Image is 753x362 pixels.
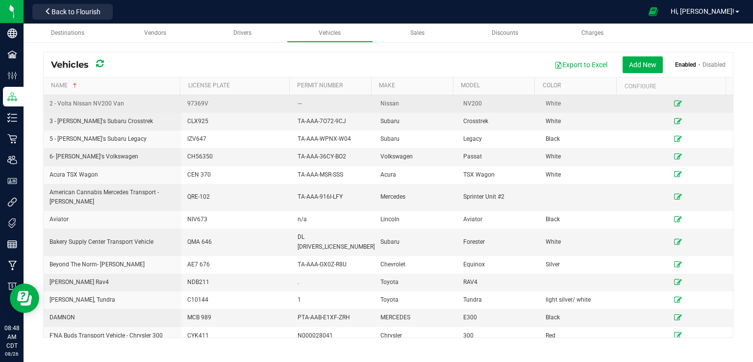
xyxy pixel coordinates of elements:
inline-svg: Configuration [7,71,17,80]
span: CLX925 [187,118,208,125]
a: Edit Vehicle [674,216,682,223]
span: 97369V [187,100,208,107]
span: DL [DRIVERS_LICENSE_NUMBER] [298,233,375,250]
span: White [546,238,561,245]
span: Back to Flourish [51,8,100,16]
inline-svg: Billing [7,282,17,291]
a: Edit Vehicle [674,171,682,178]
span: Discounts [492,29,518,36]
span: TA-AAA-7O72-9CJ [298,118,346,125]
span: AE7 676 [187,261,210,268]
span: CEN 370 [187,171,211,178]
span: [PERSON_NAME] Rav4 [50,279,109,285]
a: Color [543,82,613,90]
a: Edit Vehicle [674,314,682,321]
inline-svg: Tags [7,218,17,228]
a: Edit Vehicle [674,118,682,125]
span: Subaru [380,118,400,125]
button: Export to Excel [548,56,614,73]
span: PTA-AAB-E1XF-ZRH [298,314,350,321]
span: White [546,171,561,178]
a: Edit Vehicle [674,193,682,200]
span: Forester [463,238,485,245]
span: Volkswagen [380,153,413,160]
span: Subaru [380,238,400,245]
span: Destinations [51,29,84,36]
span: Hi, [PERSON_NAME]! [671,7,734,15]
span: C10144 [187,296,208,303]
span: NIV673 [187,216,207,223]
span: Black [546,216,560,223]
span: QMA 646 [187,238,212,245]
span: NV200 [463,100,482,107]
p: 08/26 [4,350,19,358]
a: Edit Vehicle [674,238,682,245]
a: Permit Number [297,82,367,90]
iframe: Resource center [10,284,39,313]
span: Black [546,135,560,142]
a: Edit Vehicle [674,332,682,339]
span: 3 - [PERSON_NAME]'s Subaru Crosstrek [50,118,153,125]
a: Name [51,82,176,90]
span: Drivers [233,29,251,36]
a: Enabled [675,61,696,68]
span: Equinox [463,261,485,268]
span: . [298,279,299,285]
a: Model [461,82,531,90]
a: Edit Vehicle [674,100,682,107]
span: n/a [298,216,307,223]
a: Edit Vehicle [674,279,682,285]
span: IZV647 [187,135,206,142]
span: MCB 989 [187,314,211,321]
span: Passat [463,153,482,160]
span: American Cannabis Mercedes Transport - [PERSON_NAME] [50,189,159,205]
a: License Plate [188,82,286,90]
span: Red [546,332,555,339]
span: Vehicles [319,29,341,36]
span: RAV4 [463,279,477,285]
a: Edit Vehicle [674,153,682,160]
span: TA-AAA-916I-LFY [298,193,343,200]
inline-svg: Manufacturing [7,260,17,270]
inline-svg: Inventory [7,113,17,123]
span: DAMNON [50,314,75,321]
span: Legacy [463,135,482,142]
span: TA-AAA-36CY-BO2 [298,153,346,160]
span: F'NA Buds Transport Vehicle - Chrysler 300 [50,332,163,339]
span: E300 [463,314,477,321]
span: Toyota [380,279,399,285]
a: Edit Vehicle [674,261,682,268]
span: White [546,153,561,160]
inline-svg: Integrations [7,197,17,207]
span: Nissan [380,100,399,107]
a: Edit Vehicle [674,135,682,142]
span: Vendors [144,29,166,36]
span: Sales [410,29,425,36]
span: --- [298,100,302,107]
p: 08:48 AM CDT [4,324,19,350]
button: Back to Flourish [32,4,113,20]
span: Beyond The Norm- [PERSON_NAME] [50,261,145,268]
span: 2 - Volta Nissan NV200 Van [50,100,124,107]
span: Subaru [380,135,400,142]
span: Charges [581,29,603,36]
span: Bakery Supply Center Transport Vehicle [50,238,153,245]
inline-svg: Company [7,28,17,38]
span: Silver [546,261,560,268]
span: MERCEDES [380,314,410,321]
span: Lincoln [380,216,400,223]
span: Sprinter Unit #2 [463,193,504,200]
span: White [546,118,561,125]
span: Open Ecommerce Menu [642,2,664,21]
inline-svg: Users [7,155,17,165]
span: CH56350 [187,153,213,160]
span: Crosstrek [463,118,488,125]
span: light silver/ white [546,296,591,303]
span: Acura TSX Wagon [50,171,98,178]
span: Aviator [463,216,482,223]
span: 300 [463,332,474,339]
th: Configure [616,78,726,95]
span: Black [546,314,560,321]
span: Acura [380,171,396,178]
button: Add New [623,56,663,73]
